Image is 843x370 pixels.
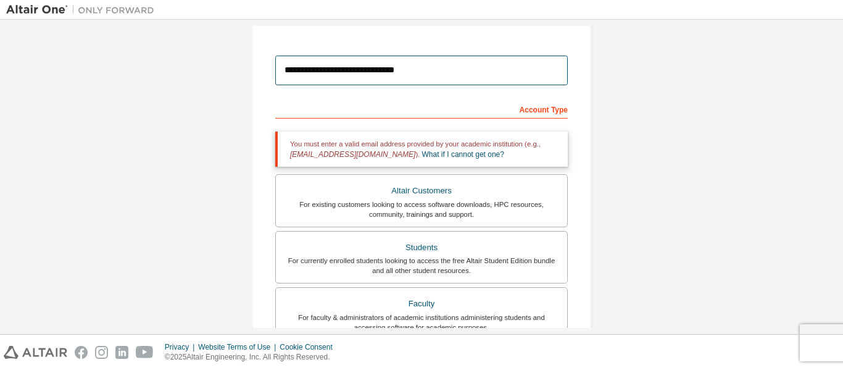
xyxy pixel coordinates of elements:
[165,342,198,352] div: Privacy
[283,313,560,332] div: For faculty & administrators of academic institutions administering students and accessing softwa...
[283,295,560,313] div: Faculty
[422,150,504,159] a: What if I cannot get one?
[283,182,560,200] div: Altair Customers
[95,346,108,359] img: instagram.svg
[280,342,339,352] div: Cookie Consent
[165,352,340,363] p: © 2025 Altair Engineering, Inc. All Rights Reserved.
[283,256,560,275] div: For currently enrolled students looking to access the free Altair Student Edition bundle and all ...
[290,150,415,159] span: [EMAIL_ADDRESS][DOMAIN_NAME]
[198,342,280,352] div: Website Terms of Use
[275,99,568,119] div: Account Type
[115,346,128,359] img: linkedin.svg
[4,346,67,359] img: altair_logo.svg
[283,200,560,219] div: For existing customers looking to access software downloads, HPC resources, community, trainings ...
[6,4,160,16] img: Altair One
[75,346,88,359] img: facebook.svg
[283,239,560,256] div: Students
[275,132,568,167] div: You must enter a valid email address provided by your academic institution (e.g., ).
[136,346,154,359] img: youtube.svg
